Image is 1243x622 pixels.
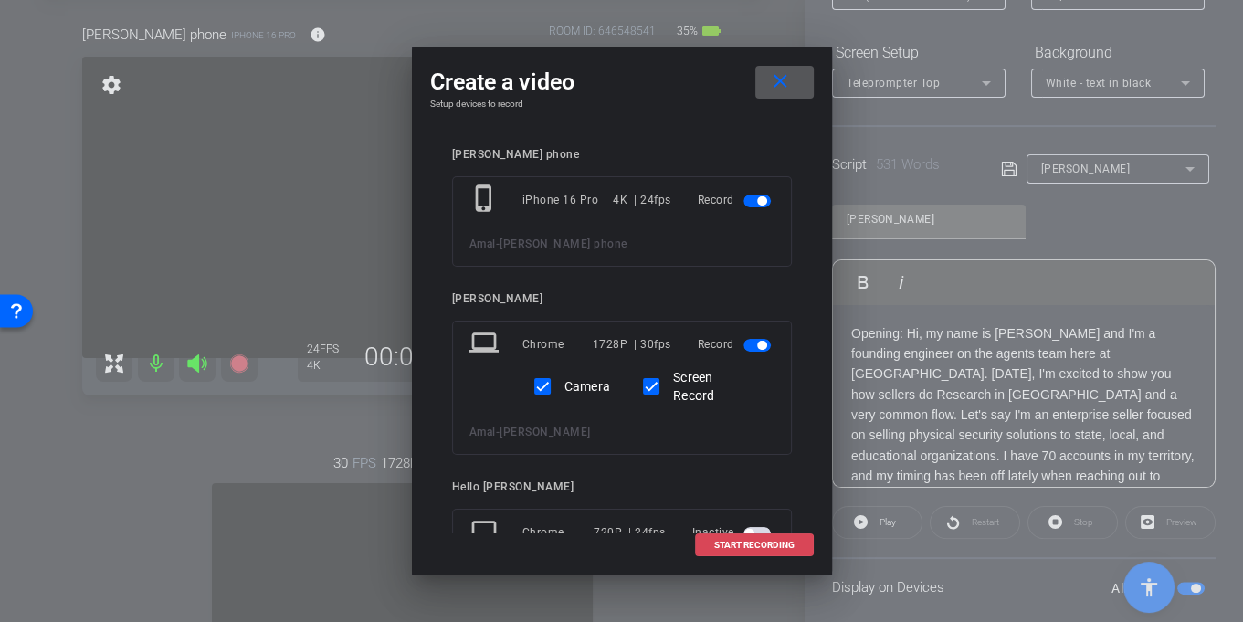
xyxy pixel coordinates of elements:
div: Inactive [692,516,774,549]
div: 1728P | 30fps [593,328,671,361]
mat-icon: phone_iphone [469,184,502,216]
span: [PERSON_NAME] [500,426,591,438]
div: [PERSON_NAME] [452,292,792,306]
div: Record [698,184,774,216]
div: Create a video [430,66,814,99]
div: Chrome [522,516,595,549]
div: iPhone 16 Pro [522,184,614,216]
mat-icon: laptop [469,328,502,361]
label: Screen Record [669,368,752,405]
mat-icon: laptop [469,516,502,549]
div: 4K | 24fps [613,184,671,216]
label: Camera [561,377,611,395]
span: Amal [469,237,496,250]
span: START RECORDING [714,541,795,550]
span: [PERSON_NAME] phone [500,237,627,250]
mat-icon: close [769,70,792,93]
div: Record [698,328,774,361]
h4: Setup devices to record [430,99,814,110]
div: Chrome [522,328,593,361]
div: Hello [PERSON_NAME] [452,480,792,494]
div: [PERSON_NAME] phone [452,148,792,162]
span: Amal [469,426,496,438]
div: 720P | 24fps [594,516,666,549]
button: START RECORDING [695,533,814,556]
span: - [496,426,500,438]
span: - [496,237,500,250]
